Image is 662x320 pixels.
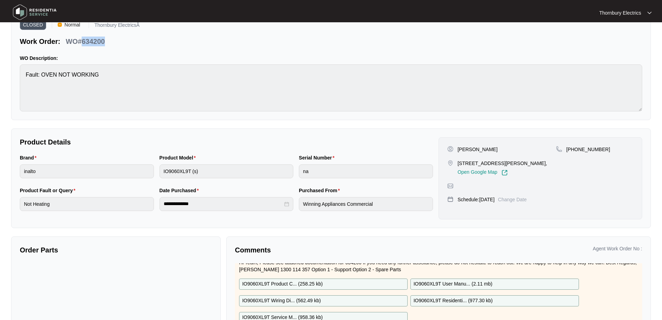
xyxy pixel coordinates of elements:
[66,37,105,46] p: WO#634200
[62,19,83,30] span: Normal
[164,200,283,208] input: Date Purchased
[458,196,495,203] p: Schedule: [DATE]
[20,154,39,161] label: Brand
[242,297,321,305] p: IO9060XL9T Wiring Di... ( 562.49 kb )
[299,164,433,178] input: Serial Number
[20,187,78,194] label: Product Fault or Query
[20,64,642,111] textarea: Fault: OVEN NOT WORKING
[299,197,433,211] input: Purchased From
[458,170,508,176] a: Open Google Map
[95,23,140,30] p: Thornbury ElectricsÂ
[414,280,492,288] p: IO9060XL9T User Manu... ( 2.11 mb )
[20,197,154,211] input: Product Fault or Query
[242,280,323,288] p: IO9060XL9T Product C... ( 258.25 kb )
[501,170,508,176] img: Link-External
[299,154,337,161] label: Serial Number
[160,154,199,161] label: Product Model
[498,196,527,203] p: Change Date
[20,55,642,62] p: WO Description:
[447,183,453,189] img: map-pin
[20,137,433,147] p: Product Details
[58,23,62,27] img: Vercel Logo
[447,160,453,166] img: map-pin
[20,19,46,30] span: CLOSED
[556,146,562,152] img: map-pin
[239,259,638,273] p: Hi Team, Please see attached documentation for 634200 If you need any further assistance, please ...
[447,146,453,152] img: user-pin
[458,160,547,167] p: [STREET_ADDRESS][PERSON_NAME],
[414,297,493,305] p: IO9060XL9T Residenti... ( 977.30 kb )
[447,196,453,202] img: map-pin
[235,245,434,255] p: Comments
[160,187,202,194] label: Date Purchased
[566,146,610,153] p: [PHONE_NUMBER]
[20,164,154,178] input: Brand
[647,11,652,15] img: dropdown arrow
[299,187,343,194] label: Purchased From
[20,245,212,255] p: Order Parts
[10,2,59,23] img: residentia service logo
[160,164,294,178] input: Product Model
[599,9,641,16] p: Thornbury Electrics
[593,245,642,252] p: Agent Work Order No :
[458,146,498,153] p: [PERSON_NAME]
[20,37,60,46] p: Work Order:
